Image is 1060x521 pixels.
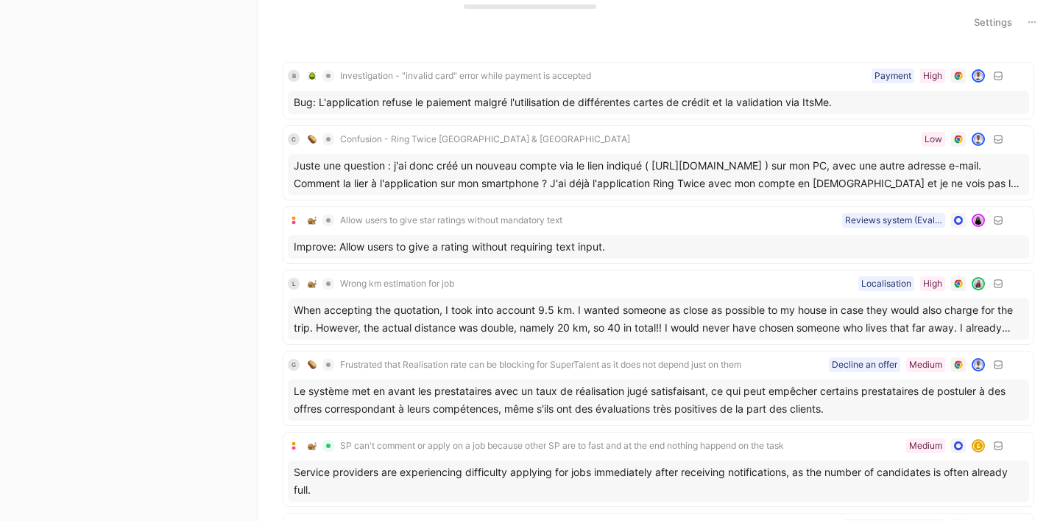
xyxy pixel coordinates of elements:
[283,125,1034,200] a: C🥔Confusion - Ring Twice [GEOGRAPHIC_DATA] & [GEOGRAPHIC_DATA]LowavatarJuste une question : j'ai ...
[283,270,1034,345] a: L🐌Wrong km estimation for jobHighLocalisationavatarWhen accepting the quotation, I took into acco...
[340,359,741,371] span: Frustrated that Realisation rate can be blocking for SuperTalent as it does not depend just on them
[288,298,1029,340] div: When accepting the quotation, I took into account 9.5 km. I wanted someone as close as possible t...
[303,67,596,85] button: 🪲Investigation - "invalid card" error while payment is accepted
[909,357,942,372] div: Medium
[925,132,942,147] div: Low
[288,380,1029,421] div: Le système met en avant les prestataires avec un taux de réalisation jugé satisfaisant, ce qui pe...
[288,461,1029,502] div: Service providers are experiencing difficulty applying for jobs immediately after receiving notif...
[308,360,317,369] img: 🥔
[303,130,635,148] button: 🥔Confusion - Ring Twice [GEOGRAPHIC_DATA] & [GEOGRAPHIC_DATA]
[288,214,300,226] img: logo
[303,437,789,455] button: 🐌SP can't comment or apply on a job because other SP are to fast and at the end nothing happend o...
[340,133,630,145] span: Confusion - Ring Twice [GEOGRAPHIC_DATA] & [GEOGRAPHIC_DATA]
[288,70,300,82] div: B
[340,214,562,226] span: Allow users to give star ratings without mandatory text
[288,278,300,290] div: L
[973,360,983,370] img: avatar
[283,432,1034,507] a: logo🐌SP can't comment or apply on a job because other SP are to fast and at the end nothing happe...
[303,275,459,293] button: 🐌Wrong km estimation for job
[340,70,591,82] span: Investigation - "invalid card" error while payment is accepted
[973,71,983,81] img: avatar
[283,351,1034,426] a: G🥔Frustrated that Realisation rate can be blocking for SuperTalent as it does not depend just on ...
[308,441,317,450] img: 🐌
[308,135,317,144] img: 🥔
[308,71,317,80] img: 🪲
[861,276,911,291] div: Localisation
[909,438,942,453] div: Medium
[288,91,1029,114] div: Bug: L'application refuse le paiement malgré l'utilisation de différentes cartes de crédit et la ...
[288,154,1029,195] div: Juste une question : j'ai donc créé un nouveau compte via le lien indiqué ( [URL][DOMAIN_NAME] ) ...
[845,213,942,228] div: Reviews system (Evaluations)
[288,235,1029,259] div: Improve: Allow users to give a rating without requiring text input.
[288,133,300,145] div: C
[973,279,983,289] img: avatar
[973,134,983,144] img: avatar
[973,215,983,225] img: avatar
[283,206,1034,264] a: logo🐌Allow users to give star ratings without mandatory textReviews system (Evaluations)avatarImp...
[283,62,1034,119] a: B🪲Investigation - "invalid card" error while payment is acceptedHighPaymentavatarBug: L'applicati...
[288,440,300,452] img: logo
[923,276,942,291] div: High
[303,211,568,229] button: 🐌Allow users to give star ratings without mandatory text
[973,441,983,451] div: E
[308,279,317,288] img: 🐌
[832,357,897,372] div: Decline an offer
[875,69,911,83] div: Payment
[967,12,1019,32] button: Settings
[308,216,317,225] img: 🐌
[340,440,784,452] span: SP can't comment or apply on a job because other SP are to fast and at the end nothing happend on...
[303,356,746,374] button: 🥔Frustrated that Realisation rate can be blocking for SuperTalent as it does not depend just on them
[288,359,300,371] div: G
[923,69,942,83] div: High
[340,278,454,290] span: Wrong km estimation for job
